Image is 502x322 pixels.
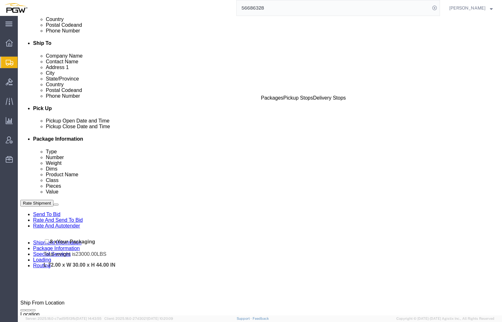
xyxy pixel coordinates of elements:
span: Jesse Dawson [449,4,485,11]
span: Copyright © [DATE]-[DATE] Agistix Inc., All Rights Reserved [396,316,494,321]
input: Search for shipment number, reference number [237,0,430,16]
iframe: FS Legacy Container [18,16,502,315]
span: [DATE] 14:43:55 [76,317,101,320]
img: logo [4,3,27,13]
a: Support [237,317,253,320]
a: Feedback [253,317,269,320]
span: Client: 2025.18.0-27d3021 [104,317,173,320]
span: Server: 2025.18.0-c7ad5f513fb [25,317,101,320]
span: [DATE] 10:20:09 [147,317,173,320]
button: [PERSON_NAME] [449,4,493,12]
